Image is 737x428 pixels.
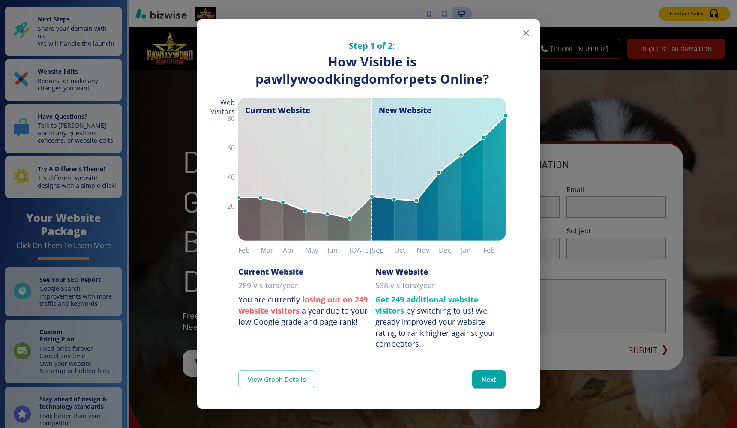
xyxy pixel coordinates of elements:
h6: Mar [261,244,283,256]
p: 538 visitors/year [375,280,435,291]
h6: Jan [461,244,483,256]
strong: Get 249 additional website visitors [375,294,479,316]
h6: Feb [238,244,261,256]
h6: Dec [439,244,461,256]
p: by switching to us! [375,294,506,350]
h6: Jun [327,244,350,256]
div: We greatly improved your website rating to rank higher against your competitors. [375,305,496,349]
h6: New Website [375,266,428,277]
p: 289 visitors/year [238,280,298,291]
h6: Sep [372,244,394,256]
a: View Graph Details [238,370,315,388]
h6: Oct [394,244,416,256]
h6: [DATE] [350,244,372,256]
h6: Nov [416,244,439,256]
h6: Apr [283,244,305,256]
h6: Current Website [238,266,303,277]
p: You are currently a year due to your low Google grade and page rank! [238,294,368,327]
h6: Feb [483,244,506,256]
button: Next [472,370,506,388]
h6: May [305,244,327,256]
strong: losing out on 249 website visitors [238,294,368,316]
